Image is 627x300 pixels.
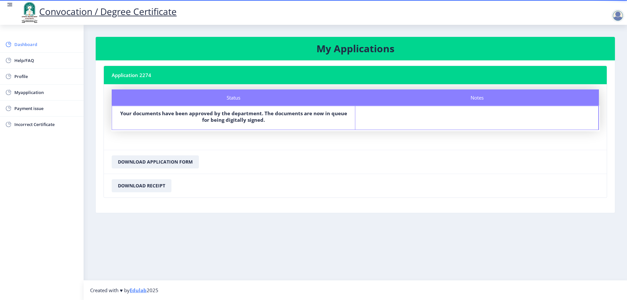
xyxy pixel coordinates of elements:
div: Notes [355,89,599,106]
button: Download Receipt [112,179,171,192]
a: Edulab [130,287,147,293]
span: Payment issue [14,104,78,112]
img: logo [20,1,39,24]
div: Status [112,89,355,106]
span: Help/FAQ [14,56,78,64]
span: Myapplication [14,88,78,96]
a: Convocation / Degree Certificate [20,5,177,18]
h3: My Applications [104,42,607,55]
span: Dashboard [14,40,78,48]
button: Download Application Form [112,155,199,168]
span: Profile [14,72,78,80]
span: Created with ♥ by 2025 [90,287,158,293]
nb-card-header: Application 2274 [104,66,607,84]
span: Incorrect Certificate [14,120,78,128]
b: Your documents have been approved by the department. The documents are now in queue for being dig... [120,110,347,123]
